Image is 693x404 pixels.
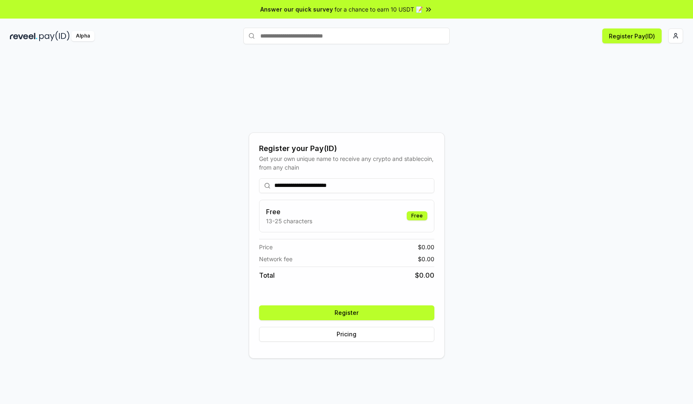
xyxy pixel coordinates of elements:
span: for a chance to earn 10 USDT 📝 [335,5,423,14]
div: Alpha [71,31,94,41]
p: 13-25 characters [266,217,312,225]
button: Register Pay(ID) [602,28,662,43]
span: Price [259,243,273,251]
span: $ 0.00 [415,270,434,280]
div: Free [407,211,427,220]
img: pay_id [39,31,70,41]
span: Network fee [259,255,292,263]
h3: Free [266,207,312,217]
div: Register your Pay(ID) [259,143,434,154]
span: $ 0.00 [418,243,434,251]
button: Pricing [259,327,434,342]
span: $ 0.00 [418,255,434,263]
span: Total [259,270,275,280]
span: Answer our quick survey [260,5,333,14]
button: Register [259,305,434,320]
div: Get your own unique name to receive any crypto and stablecoin, from any chain [259,154,434,172]
img: reveel_dark [10,31,38,41]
